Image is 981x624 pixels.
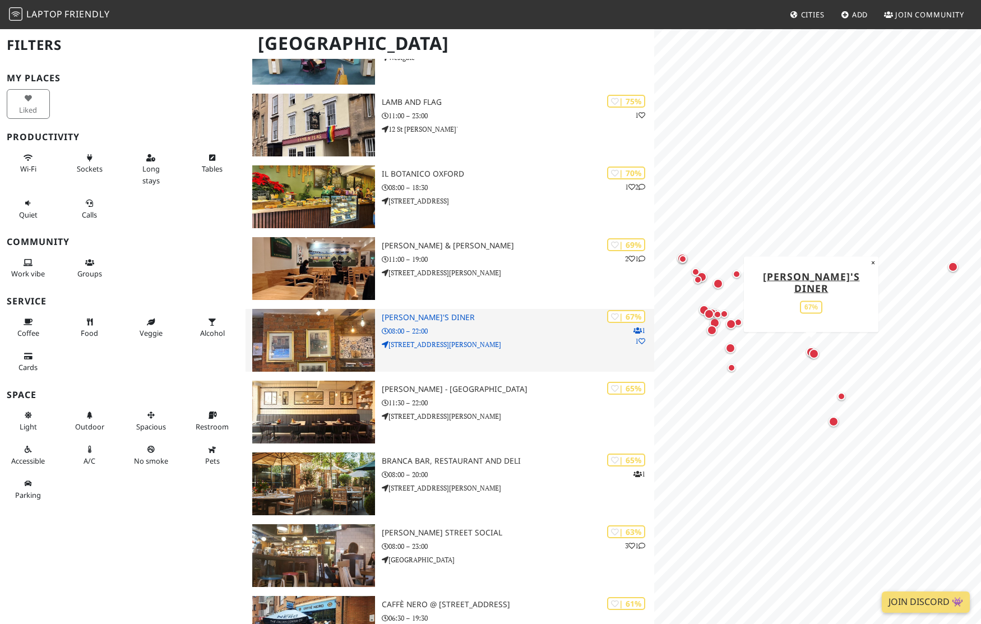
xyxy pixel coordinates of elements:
a: LaptopFriendly LaptopFriendly [9,5,110,25]
div: Map marker [724,317,738,331]
div: Map marker [705,306,719,321]
p: 1 2 [625,182,645,192]
span: Group tables [77,269,102,279]
div: Map marker [695,270,709,284]
p: 1 [635,110,645,121]
div: | 70% [607,167,645,179]
div: Map marker [725,361,738,375]
span: Veggie [140,328,163,338]
a: Join Community [880,4,969,25]
span: Add [852,10,868,20]
a: Byron - Oxford | 65% [PERSON_NAME] - [GEOGRAPHIC_DATA] 11:30 – 22:00 [STREET_ADDRESS][PERSON_NAME] [246,381,654,443]
div: Map marker [804,345,818,359]
a: George Street Social | 63% 31 [PERSON_NAME] Street Social 08:00 – 23:00 [GEOGRAPHIC_DATA] [246,524,654,587]
span: Coffee [17,328,39,338]
p: 08:00 – 20:00 [382,469,654,480]
button: Light [7,406,50,436]
p: 1 1 [633,325,645,346]
p: 11:00 – 19:00 [382,254,654,265]
div: Map marker [689,265,702,279]
h3: Branca Bar, Restaurant and Deli [382,456,654,466]
h3: Il Botanico Oxford [382,169,654,179]
div: | 67% [607,310,645,323]
h3: Caffè Nero @ [STREET_ADDRESS] [382,600,654,609]
p: 3 1 [625,540,645,551]
div: Map marker [946,260,960,274]
span: Video/audio calls [82,210,97,220]
p: 1 [633,469,645,479]
p: 08:00 – 23:00 [382,541,654,552]
span: Accessible [11,456,45,466]
span: Join Community [895,10,964,20]
a: Cities [785,4,829,25]
p: [STREET_ADDRESS] [382,196,654,206]
span: Credit cards [18,362,38,372]
button: Long stays [129,149,173,189]
div: | 75% [607,95,645,108]
h3: [PERSON_NAME] Street Social [382,528,654,538]
span: Smoke free [134,456,168,466]
p: [STREET_ADDRESS][PERSON_NAME] [382,411,654,422]
h2: Filters [7,28,239,62]
button: Close popup [868,256,878,269]
button: Cards [7,347,50,377]
button: Groups [68,253,111,283]
p: [STREET_ADDRESS][PERSON_NAME] [382,267,654,278]
button: Coffee [7,313,50,343]
h3: Space [7,390,239,400]
div: | 63% [607,525,645,538]
div: Map marker [691,273,705,286]
a: Lamb and Flag | 75% 1 Lamb and Flag 11:00 – 23:00 12 St [PERSON_NAME]' [246,94,654,156]
div: Map marker [705,323,719,338]
img: Branca Bar, Restaurant and Deli [252,452,375,515]
span: Natural light [20,422,37,432]
span: Food [81,328,98,338]
h3: [PERSON_NAME]'s Diner [382,313,654,322]
button: Quiet [7,194,50,224]
a: Il Botanico Oxford | 70% 12 Il Botanico Oxford 08:00 – 18:30 [STREET_ADDRESS] [246,165,654,228]
p: 08:00 – 22:00 [382,326,654,336]
h3: My Places [7,73,239,84]
img: Byron - Oxford [252,381,375,443]
div: Map marker [702,307,716,321]
a: [PERSON_NAME]'s Diner [762,269,859,294]
span: Laptop [26,8,63,20]
div: Map marker [675,251,690,266]
button: Pets [191,440,234,470]
h3: Productivity [7,132,239,142]
span: Air conditioned [84,456,95,466]
div: Map marker [723,341,738,355]
h3: [PERSON_NAME] & [PERSON_NAME] [382,241,654,251]
div: Map marker [732,316,745,329]
span: Alcohol [200,328,225,338]
button: Sockets [68,149,111,178]
div: Map marker [707,316,722,330]
p: [GEOGRAPHIC_DATA] [382,554,654,565]
span: Friendly [64,8,109,20]
img: LaptopFriendly [9,7,22,21]
h1: [GEOGRAPHIC_DATA] [249,28,652,59]
div: Map marker [826,414,841,429]
a: Branca Bar, Restaurant and Deli | 65% 1 Branca Bar, Restaurant and Deli 08:00 – 20:00 [STREET_ADD... [246,452,654,515]
div: Map marker [676,252,690,266]
div: Map marker [697,303,711,317]
span: Cities [801,10,825,20]
a: George & Delila | 69% 21 [PERSON_NAME] & [PERSON_NAME] 11:00 – 19:00 [STREET_ADDRESS][PERSON_NAME] [246,237,654,300]
div: Map marker [807,346,821,361]
button: Restroom [191,406,234,436]
button: Tables [191,149,234,178]
p: 12 St [PERSON_NAME]' [382,124,654,135]
button: Calls [68,194,111,224]
button: Work vibe [7,253,50,283]
p: [STREET_ADDRESS][PERSON_NAME] [382,339,654,350]
p: 06:30 – 19:30 [382,613,654,623]
div: | 65% [607,382,645,395]
button: A/C [68,440,111,470]
div: Map marker [709,306,722,320]
div: | 65% [607,454,645,466]
img: George Street Social [252,524,375,587]
span: Power sockets [77,164,103,174]
button: Wi-Fi [7,149,50,178]
button: Spacious [129,406,173,436]
button: No smoke [129,440,173,470]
